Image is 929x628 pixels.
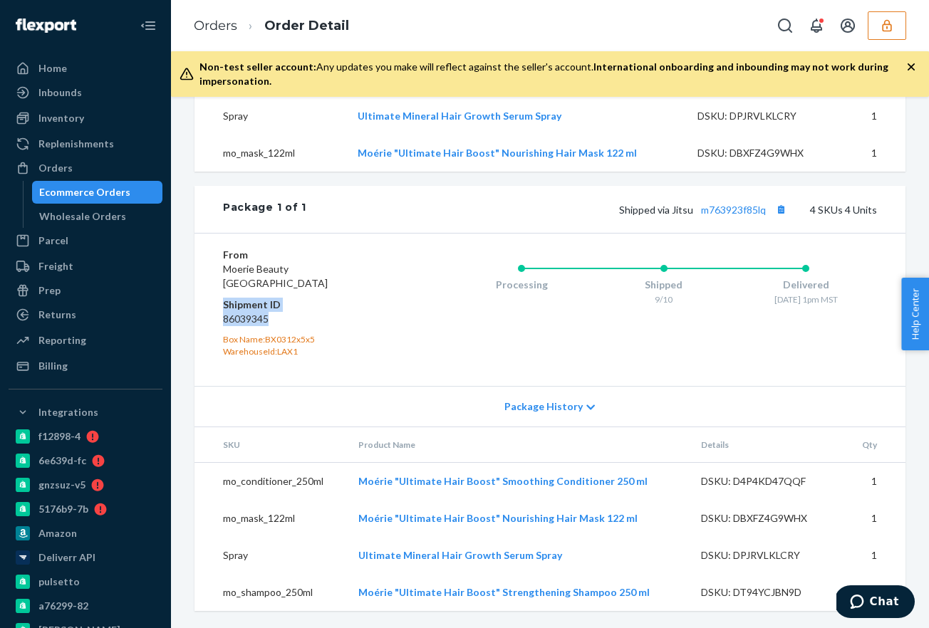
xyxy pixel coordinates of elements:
div: Ecommerce Orders [39,185,130,199]
dt: Shipment ID [223,298,393,312]
div: 4 SKUs 4 Units [306,200,877,219]
span: Non-test seller account: [199,61,316,73]
div: DSKU: DT94YCJBN9D [701,585,835,600]
img: Flexport logo [16,19,76,33]
span: Moerie Beauty [GEOGRAPHIC_DATA] [223,263,328,289]
div: [DATE] 1pm MST [735,293,877,305]
div: Orders [38,161,73,175]
div: DSKU: DPJRVLKLCRY [701,548,835,562]
div: DSKU: DBXFZ4G9WHX [701,511,835,525]
div: Deliverr API [38,550,95,565]
td: 1 [846,500,905,537]
td: mo_conditioner_250ml [194,463,347,501]
a: Orders [194,18,237,33]
button: Open notifications [802,11,831,40]
div: Any updates you make will reflect against the seller's account. [199,60,906,88]
a: m763923f85lq [701,204,766,216]
td: mo_mask_122ml [194,135,346,172]
a: pulsetto [9,570,162,593]
a: Ultimate Mineral Hair Growth Serum Spray [358,549,562,561]
a: Reporting [9,329,162,352]
dd: 86039345 [223,312,393,326]
td: 1 [842,98,905,135]
a: Moérie "Ultimate Hair Boost" Smoothing Conditioner 250 ml [358,475,648,487]
td: mo_mask_122ml [194,500,347,537]
div: Home [38,61,67,75]
button: Help Center [901,278,929,350]
div: Returns [38,308,76,322]
span: Shipped via Jitsu [619,204,790,216]
div: 6e639d-fc [38,454,86,468]
a: Moérie "Ultimate Hair Boost" Nourishing Hair Mask 122 ml [358,147,637,159]
th: SKU [194,427,347,463]
div: Package 1 of 1 [223,200,306,219]
dt: From [223,248,393,262]
div: Delivered [735,278,877,292]
a: gnzsuz-v5 [9,473,162,496]
div: Parcel [38,234,68,248]
a: 5176b9-7b [9,498,162,520]
button: Open Search Box [771,11,799,40]
th: Product Name [347,427,689,463]
div: a76299-82 [38,599,88,613]
div: Box Name: BX0312x5x5 [223,333,393,345]
div: Reporting [38,333,86,347]
button: Close Navigation [134,11,162,40]
th: Qty [846,427,905,463]
a: Ecommerce Orders [32,181,163,204]
div: DSKU: DBXFZ4G9WHX [697,146,831,160]
a: Replenishments [9,132,162,155]
div: Shipped [593,278,735,292]
th: Details [690,427,846,463]
a: Prep [9,279,162,302]
a: Moérie "Ultimate Hair Boost" Strengthening Shampoo 250 ml [358,586,650,598]
div: Inventory [38,111,84,125]
div: Freight [38,259,73,273]
a: f12898-4 [9,425,162,448]
div: DSKU: D4P4KD47QQF [701,474,835,488]
div: Inbounds [38,85,82,100]
a: Returns [9,303,162,326]
div: pulsetto [38,575,80,589]
button: Open account menu [834,11,862,40]
span: Package History [504,399,583,414]
a: Home [9,57,162,80]
div: Amazon [38,526,77,540]
div: 9/10 [593,293,735,305]
div: Prep [38,283,61,298]
div: gnzsuz-v5 [38,478,85,492]
div: Replenishments [38,137,114,151]
a: Parcel [9,229,162,252]
div: WarehouseId: LAX1 [223,345,393,357]
div: Billing [38,359,68,373]
a: Inventory [9,107,162,130]
a: Inbounds [9,81,162,104]
td: 1 [846,537,905,574]
a: Amazon [9,522,162,545]
button: Copy tracking number [772,200,790,219]
div: 5176b9-7b [38,502,88,516]
td: 1 [846,574,905,611]
iframe: Opens a widget where you can chat to one of our agents [836,585,915,621]
a: Moérie "Ultimate Hair Boost" Nourishing Hair Mask 122 ml [358,512,638,524]
td: mo_shampoo_250ml [194,574,347,611]
a: Ultimate Mineral Hair Growth Serum Spray [358,110,561,122]
a: Orders [9,157,162,179]
td: Spray [194,98,346,135]
a: Order Detail [264,18,349,33]
a: Billing [9,355,162,377]
div: Processing [450,278,593,292]
div: Integrations [38,405,98,419]
div: Wholesale Orders [39,209,126,224]
td: Spray [194,537,347,574]
div: f12898-4 [38,429,81,444]
a: a76299-82 [9,595,162,617]
td: 1 [842,135,905,172]
a: Wholesale Orders [32,205,163,228]
a: Deliverr API [9,546,162,569]
ol: breadcrumbs [182,5,360,47]
td: 1 [846,463,905,501]
button: Integrations [9,401,162,424]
